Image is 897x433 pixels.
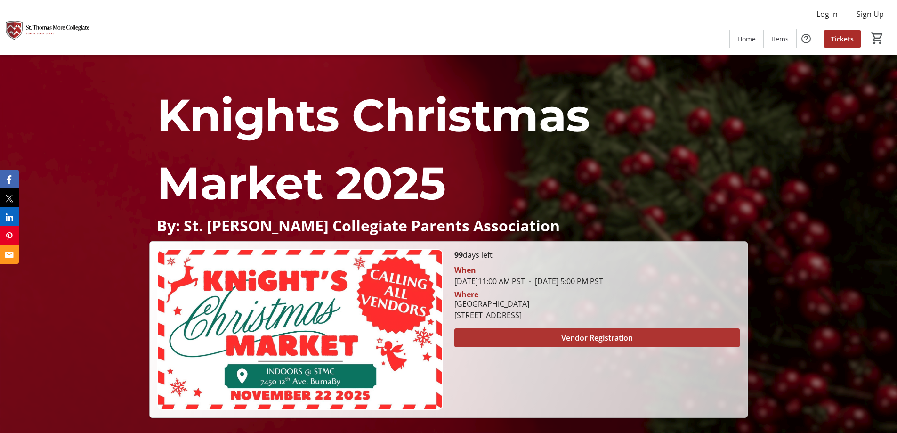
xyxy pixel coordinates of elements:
[809,7,845,22] button: Log In
[831,34,854,44] span: Tickets
[454,298,529,310] div: [GEOGRAPHIC_DATA]
[157,249,443,410] img: Campaign CTA Media Photo
[764,30,796,48] a: Items
[454,250,463,260] span: 99
[849,7,891,22] button: Sign Up
[561,332,633,343] span: Vendor Registration
[454,276,525,286] span: [DATE] 11:00 AM PST
[869,30,886,47] button: Cart
[857,8,884,20] span: Sign Up
[797,29,816,48] button: Help
[737,34,756,44] span: Home
[824,30,861,48] a: Tickets
[454,328,740,347] button: Vendor Registration
[454,249,740,261] p: days left
[157,88,590,211] span: Knights Christmas Market 2025
[525,276,603,286] span: [DATE] 5:00 PM PST
[454,264,476,276] div: When
[157,217,740,234] p: By: St. [PERSON_NAME] Collegiate Parents Association
[771,34,789,44] span: Items
[816,8,838,20] span: Log In
[525,276,535,286] span: -
[454,291,478,298] div: Where
[454,310,529,321] div: [STREET_ADDRESS]
[730,30,763,48] a: Home
[6,4,89,51] img: St. Thomas More Collegiate #2's Logo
